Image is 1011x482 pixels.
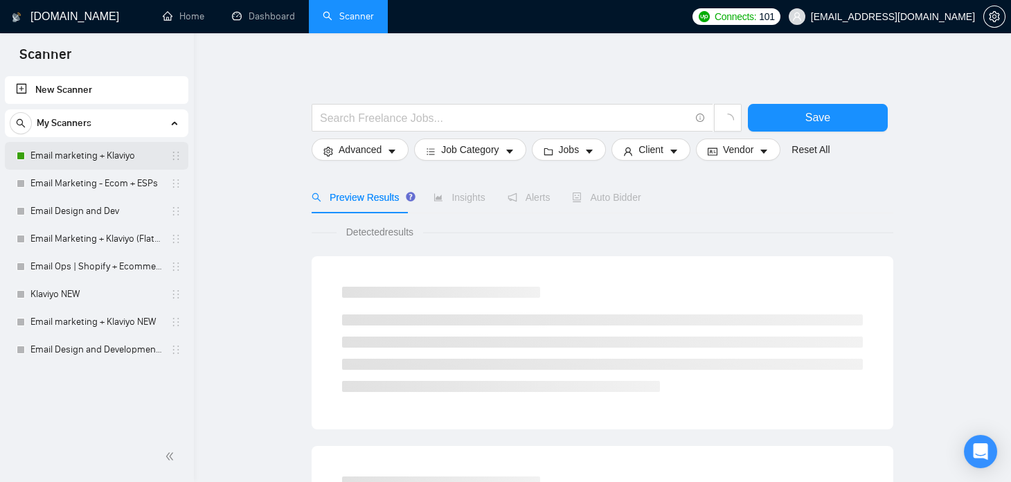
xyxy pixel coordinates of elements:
img: upwork-logo.png [699,11,710,22]
span: Advanced [339,142,382,157]
span: Job Category [441,142,499,157]
button: barsJob Categorycaret-down [414,139,526,161]
span: holder [170,344,181,355]
span: caret-down [584,146,594,157]
img: logo [12,6,21,28]
a: Email Ops | Shopify + Ecommerce [30,253,162,280]
span: Preview Results [312,192,411,203]
input: Search Freelance Jobs... [320,109,690,127]
a: setting [983,11,1005,22]
span: Auto Bidder [572,192,641,203]
span: user [792,12,802,21]
a: Email Marketing + Klaviyo (Flat Logic) [30,225,162,253]
span: holder [170,206,181,217]
a: dashboardDashboard [232,10,295,22]
span: area-chart [433,193,443,202]
span: caret-down [759,146,769,157]
span: idcard [708,146,717,157]
a: Email Design and Development (Structured Logic) [30,336,162,364]
span: Alerts [508,192,551,203]
span: Client [638,142,663,157]
button: folderJobscaret-down [532,139,607,161]
button: settingAdvancedcaret-down [312,139,409,161]
span: Jobs [559,142,580,157]
span: 101 [759,9,774,24]
span: caret-down [669,146,679,157]
span: holder [170,178,181,189]
span: search [312,193,321,202]
a: Email marketing + Klaviyo [30,142,162,170]
a: Email Design and Dev [30,197,162,225]
span: Detected results [337,224,423,240]
span: user [623,146,633,157]
span: robot [572,193,582,202]
span: info-circle [696,114,705,123]
span: Insights [433,192,485,203]
span: caret-down [387,146,397,157]
a: searchScanner [323,10,374,22]
a: Klaviyo NEW [30,280,162,308]
button: search [10,112,32,134]
span: double-left [165,449,179,463]
span: notification [508,193,517,202]
span: loading [722,114,734,126]
a: Reset All [791,142,830,157]
span: holder [170,233,181,244]
span: setting [984,11,1005,22]
a: homeHome [163,10,204,22]
li: My Scanners [5,109,188,364]
button: setting [983,6,1005,28]
span: Save [805,109,830,126]
span: holder [170,316,181,328]
span: My Scanners [37,109,91,137]
span: holder [170,150,181,161]
div: Open Intercom Messenger [964,435,997,468]
div: Tooltip anchor [404,190,417,203]
span: Vendor [723,142,753,157]
button: Save [748,104,888,132]
a: Email Marketing - Ecom + ESPs [30,170,162,197]
span: Connects: [715,9,756,24]
a: New Scanner [16,76,177,104]
span: Scanner [8,44,82,73]
li: New Scanner [5,76,188,104]
span: folder [544,146,553,157]
button: idcardVendorcaret-down [696,139,780,161]
span: search [10,118,31,128]
a: Email marketing + Klaviyo NEW [30,308,162,336]
span: holder [170,289,181,300]
span: holder [170,261,181,272]
span: setting [323,146,333,157]
button: userClientcaret-down [611,139,690,161]
span: bars [426,146,436,157]
span: caret-down [505,146,515,157]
